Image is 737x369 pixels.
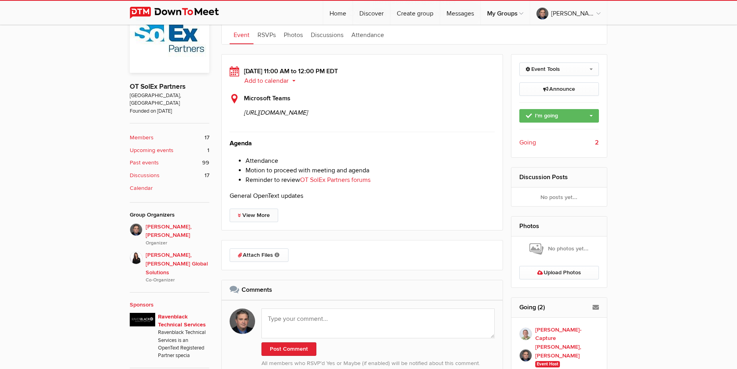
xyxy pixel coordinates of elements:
[230,209,278,222] a: View More
[158,313,206,328] a: Ravenblack Technical Services
[246,166,495,175] li: Motion to proceed with meeting and agenda
[205,133,209,142] span: 17
[130,92,209,107] span: [GEOGRAPHIC_DATA], [GEOGRAPHIC_DATA]
[511,187,607,207] div: No posts yet...
[130,301,154,308] a: Sponsors
[535,343,599,360] b: [PERSON_NAME], [PERSON_NAME]
[130,82,185,91] a: OT SolEx Partners
[280,24,307,44] a: Photos
[130,171,160,180] b: Discussions
[158,329,209,360] p: Ravenblack Technical Services is an OpenText Registered Partner specia
[244,94,291,102] b: Microsoft Teams
[230,280,495,299] h2: Comments
[230,139,252,147] strong: Agenda
[146,251,209,284] span: [PERSON_NAME], [PERSON_NAME] Global Solutions
[300,176,370,184] a: OT SolEx Partners forums
[130,158,209,167] a: Past events 99
[230,248,289,262] a: Attach Files
[519,266,599,279] a: Upload Photos
[347,24,388,44] a: Attendance
[130,7,231,19] img: DownToMeet
[244,77,302,84] button: Add to calendar
[130,171,209,180] a: Discussions 17
[253,24,280,44] a: RSVPs
[535,361,560,367] span: Event Host
[130,133,154,142] b: Members
[519,328,532,340] img: David Nock_Cad-Capture
[246,175,495,185] li: Reminder to review
[130,146,209,155] a: Upcoming events 1
[519,298,599,317] h2: Going (2)
[519,343,599,369] a: [PERSON_NAME], [PERSON_NAME] Event Host
[230,66,495,86] div: [DATE] 11:00 AM to 12:00 PM EDT
[130,247,209,284] a: [PERSON_NAME], [PERSON_NAME] Global SolutionsCo-Organizer
[519,82,599,96] a: Announce
[130,146,174,155] b: Upcoming events
[519,138,536,147] span: Going
[519,349,532,362] img: Sean Murphy, Cassia
[535,326,599,343] b: [PERSON_NAME]-Capture
[230,191,495,201] p: General OpenText updates
[246,156,495,166] li: Attendance
[481,1,530,25] a: My Groups
[323,1,353,25] a: Home
[543,86,575,92] span: Announce
[205,171,209,180] span: 17
[207,146,209,155] span: 1
[519,62,599,76] a: Event Tools
[519,109,599,123] a: I'm going
[244,103,495,117] span: [URL][DOMAIN_NAME]
[529,242,589,256] span: No photos yet...
[261,359,495,368] p: All members who RSVP’d Yes or Maybe (if enabled) will be notified about this comment.
[130,252,142,264] img: Melissa Salm, Wertheim Global Solutions
[307,24,347,44] a: Discussions
[130,211,209,219] div: Group Organizers
[261,342,316,356] button: Post Comment
[130,133,209,142] a: Members 17
[440,1,480,25] a: Messages
[130,223,209,247] a: [PERSON_NAME], [PERSON_NAME]Organizer
[130,223,142,236] img: Sean Murphy, Cassia
[130,107,209,115] span: Founded on [DATE]
[519,173,568,181] a: Discussion Posts
[230,24,253,44] a: Event
[353,1,390,25] a: Discover
[146,223,209,247] span: [PERSON_NAME], [PERSON_NAME]
[390,1,440,25] a: Create group
[595,138,599,147] b: 2
[130,184,209,193] a: Calendar
[519,326,599,343] a: [PERSON_NAME]-Capture
[130,313,155,326] img: Ravenblack Technical Services
[146,240,209,247] i: Organizer
[519,222,539,230] a: Photos
[202,158,209,167] span: 99
[530,1,607,25] a: [PERSON_NAME], [PERSON_NAME]
[130,184,153,193] b: Calendar
[130,158,159,167] b: Past events
[146,277,209,284] i: Co-Organizer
